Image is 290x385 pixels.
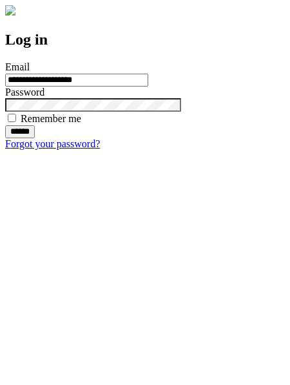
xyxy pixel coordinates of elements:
label: Email [5,61,30,72]
a: Forgot your password? [5,138,100,149]
label: Remember me [21,113,81,124]
img: logo-4e3dc11c47720685a147b03b5a06dd966a58ff35d612b21f08c02c0306f2b779.png [5,5,15,16]
h2: Log in [5,31,285,48]
label: Password [5,87,44,98]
